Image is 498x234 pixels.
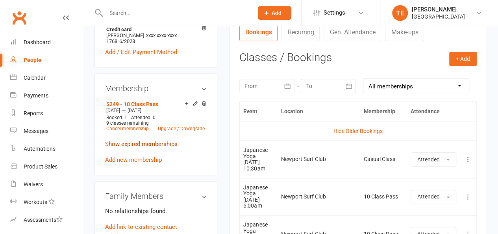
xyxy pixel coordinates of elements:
[281,194,357,200] div: Newport Surf Club
[24,181,43,187] div: Waivers
[10,34,83,51] a: Dashboard
[10,122,83,140] a: Messages
[240,101,277,122] th: Event
[412,6,465,13] div: [PERSON_NAME]
[104,107,207,114] div: —
[105,222,177,232] a: Add link to existing contact
[24,57,41,63] div: People
[324,23,381,41] a: Gen. Attendance
[131,115,156,120] span: Attended: 0
[364,156,404,162] div: Casual Class
[24,217,63,223] div: Assessments
[417,193,440,200] span: Attended
[324,4,345,22] span: Settings
[24,199,47,205] div: Workouts
[407,101,460,122] th: Attendance
[333,128,383,134] a: Hide Older Bookings
[239,23,278,41] a: Bookings
[243,185,274,197] div: Japanese Yoga
[240,178,277,215] td: [DATE] 6:00am
[360,101,407,122] th: Membership
[364,194,404,200] div: 10 Class Pass
[411,190,456,204] button: Attended
[449,52,477,66] button: + Add
[10,69,83,87] a: Calendar
[281,23,320,41] a: Recurring
[158,126,205,131] a: Upgrade / Downgrade
[24,110,43,116] div: Reports
[10,193,83,211] a: Workouts
[105,156,162,163] a: Add new membership
[105,192,207,200] h3: Family Members
[281,156,357,162] div: Newport Surf Club
[10,176,83,193] a: Waivers
[10,140,83,158] a: Automations
[106,115,127,120] span: Booked: 1
[10,51,83,69] a: People
[412,13,465,20] div: [GEOGRAPHIC_DATA]
[385,23,424,41] a: Make-ups
[105,84,207,93] h3: Membership
[258,6,291,20] button: Add
[24,92,48,99] div: Payments
[24,39,51,45] div: Dashboard
[24,163,57,170] div: Product Sales
[239,52,477,64] h3: Classes / Bookings
[128,108,141,113] span: [DATE]
[106,101,158,107] a: $249 - 10 Class Pass
[10,87,83,105] a: Payments
[243,222,274,234] div: Japanese Yoga
[24,128,48,134] div: Messages
[106,26,203,32] strong: Credit card
[10,211,83,229] a: Assessments
[417,156,440,163] span: Attended
[278,101,360,122] th: Location
[24,146,56,152] div: Automations
[104,7,248,19] input: Search...
[105,206,207,216] p: No relationships found.
[106,120,149,126] span: 9 classes remaining
[243,147,274,159] div: Japanese Yoga
[411,152,456,167] button: Attended
[105,140,178,148] a: Show expired memberships
[119,38,135,44] span: 6/2028
[10,158,83,176] a: Product Sales
[106,126,149,131] a: Cancel membership
[105,25,207,45] li: [PERSON_NAME]
[392,5,408,21] div: TE
[272,10,281,16] span: Add
[24,75,46,81] div: Calendar
[9,8,29,28] a: Clubworx
[106,32,177,44] span: xxxx xxxx xxxx 1768
[106,108,120,113] span: [DATE]
[105,47,177,57] a: Add / Edit Payment Method
[10,105,83,122] a: Reports
[240,140,277,178] td: [DATE] 10:30am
